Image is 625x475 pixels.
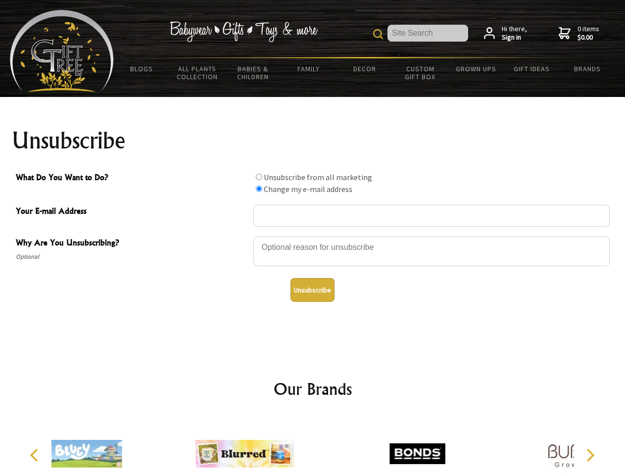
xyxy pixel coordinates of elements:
[281,58,337,79] a: Family
[256,186,262,192] input: What Do You Want to Do?
[387,25,468,42] input: Site Search
[579,444,601,466] button: Next
[225,58,281,87] a: Babies & Children
[484,25,527,42] a: Hi there,Sign in
[25,444,47,466] button: Previous
[577,33,599,42] strong: $0.00
[392,58,448,87] a: Custom Gift Box
[373,29,383,39] img: product search
[502,25,527,42] span: Hi there,
[448,58,504,79] a: Grown Ups
[170,58,226,87] a: All Plants Collection
[337,58,392,79] a: Decor
[169,21,318,42] img: Babywear - Gifts - Toys & more
[253,205,610,227] input: Your E-mail Address
[577,24,599,42] span: 0 items
[290,278,335,302] button: Unsubscribe
[504,58,560,79] a: Gift Ideas
[16,251,248,263] span: Optional
[559,25,599,42] a: 0 items$0.00
[10,10,114,92] img: Babyware - Gifts - Toys and more...
[20,377,606,401] h2: Our Brands
[256,174,262,180] input: What Do You Want to Do?
[502,33,527,42] strong: Sign in
[16,171,248,186] span: What Do You Want to Do?
[12,129,614,152] h1: Unsubscribe
[16,205,248,219] span: Your E-mail Address
[16,237,248,251] span: Why Are You Unsubscribing?
[560,58,616,79] a: Brands
[264,172,372,182] label: Unsubscribe from all marketing
[253,237,610,266] textarea: Why Are You Unsubscribing?
[114,58,170,79] a: BLOGS
[264,184,352,194] label: Change my e-mail address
